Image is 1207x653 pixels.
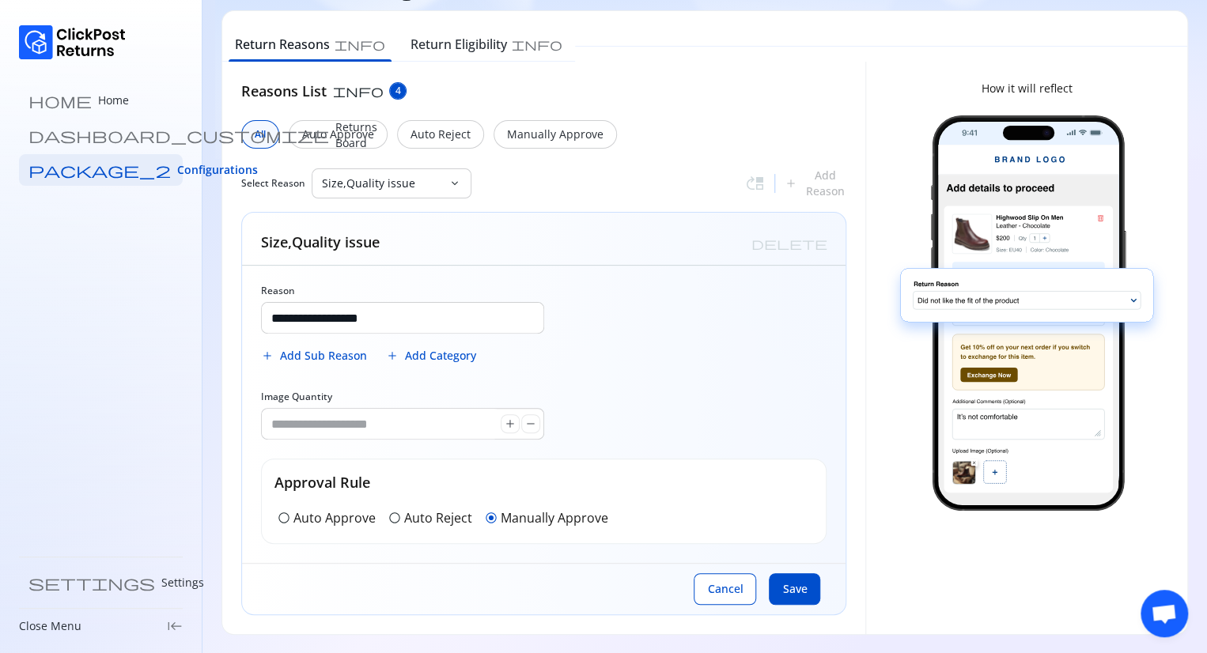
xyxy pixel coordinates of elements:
span: Configurations [177,162,258,178]
p: Auto Reject [411,126,471,142]
button: Add Sub Reason [261,340,367,372]
p: Settings [161,575,204,591]
a: home Home [19,85,183,116]
span: dashboard_customize [28,127,329,143]
h5: Approval Rule [274,472,813,493]
span: Add Sub Reason [280,348,367,364]
span: radio_button_checked [485,511,498,524]
button: Save [769,573,820,605]
a: dashboard_customize Returns Board [19,119,183,151]
h6: Return Reasons [235,35,330,54]
span: remove [524,417,537,430]
img: return-image [885,115,1168,511]
p: Manually Approve [507,126,603,142]
span: info [335,38,385,51]
div: Close Menukeyboard_tab_rtl [19,618,183,634]
span: add [261,349,274,362]
p: How it will reflect [982,81,1073,96]
label: Image Quantity [261,391,332,403]
h5: Size,Quality issue [261,232,380,252]
span: home [28,92,92,108]
span: Save [782,581,807,597]
span: add [386,349,399,362]
span: add [504,417,516,430]
img: Logo [19,25,126,59]
button: Cancel [694,573,756,605]
span: Select Reason [241,177,305,190]
span: radio_button_unchecked [388,511,401,524]
span: Cancel [707,581,743,597]
label: Reason [261,285,295,297]
span: radio_button_unchecked [278,511,290,524]
a: package_2 Configurations [19,154,183,186]
p: Size,Quality issue [322,176,442,191]
a: settings Settings [19,567,183,598]
span: settings [28,575,155,591]
span: keyboard_arrow_down [448,177,461,190]
span: Add Category [405,348,476,364]
p: Auto Approve [293,508,376,527]
p: Returns Board [335,119,377,151]
p: Home [98,92,129,108]
h5: Reasons List [241,81,327,101]
span: 4 [395,85,401,97]
span: package_2 [28,162,171,178]
span: keyboard_tab_rtl [167,618,183,634]
span: info [512,38,562,51]
h6: Return Eligibility [411,35,507,54]
div: Open chat [1141,590,1188,637]
p: Manually Approve [501,508,608,527]
button: Add Category [386,340,476,372]
p: Close Menu [19,618,81,634]
span: info [333,85,384,97]
p: Auto Reject [404,508,472,527]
